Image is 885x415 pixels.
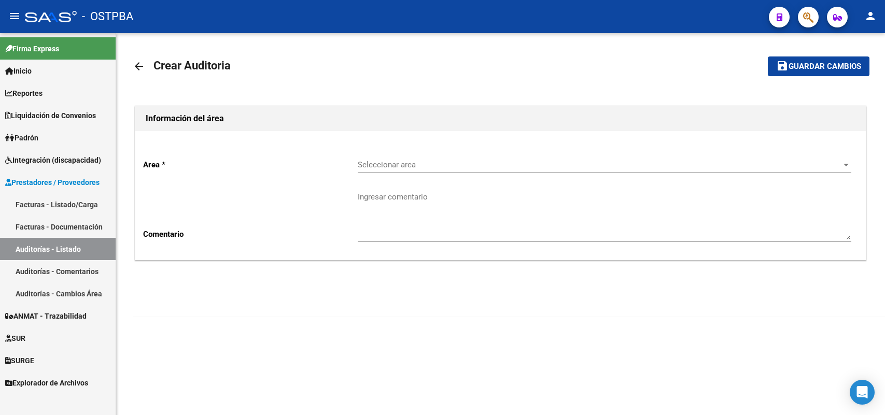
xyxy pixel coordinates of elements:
mat-icon: arrow_back [133,60,145,73]
mat-icon: save [776,60,789,72]
span: SUR [5,333,25,344]
p: Comentario [143,228,358,240]
mat-icon: person [864,10,877,22]
span: Crear Auditoria [153,59,231,72]
span: Liquidación de Convenios [5,110,96,121]
span: Explorador de Archivos [5,377,88,389]
span: Integración (discapacidad) [5,154,101,166]
mat-icon: menu [8,10,21,22]
button: Guardar cambios [768,56,869,76]
span: ANMAT - Trazabilidad [5,310,87,322]
span: Prestadores / Proveedores [5,177,100,188]
span: Reportes [5,88,43,99]
div: Open Intercom Messenger [850,380,875,405]
p: Area * [143,159,358,170]
span: - OSTPBA [82,5,133,28]
span: Guardar cambios [789,62,861,71]
span: SURGE [5,355,34,366]
span: Firma Express [5,43,59,54]
span: Inicio [5,65,32,77]
h1: Información del área [146,110,855,127]
span: Padrón [5,132,38,144]
span: Seleccionar area [358,160,842,169]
